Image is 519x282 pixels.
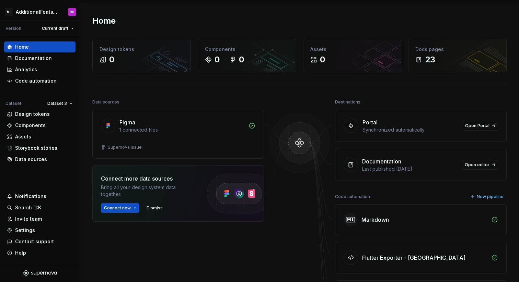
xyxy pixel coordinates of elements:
[39,24,77,33] button: Current draft
[362,118,378,126] div: Portal
[47,101,67,106] span: Dataset 3
[198,39,296,72] a: Components00
[119,118,135,126] div: Figma
[15,193,46,200] div: Notifications
[15,111,50,118] div: Design tokens
[119,126,244,133] div: 1 connected files
[4,53,76,64] a: Documentation
[468,192,507,201] button: New pipeline
[465,123,489,128] span: Open Portal
[15,55,52,62] div: Documentation
[92,39,191,72] a: Design tokens0
[215,54,220,65] div: 0
[15,216,42,222] div: Invite team
[362,157,401,165] div: Documentation
[23,270,57,277] svg: Supernova Logo
[465,162,489,168] span: Open editor
[92,110,264,159] a: Figma1 connected filesSupernova issue
[15,204,41,211] div: Search ⌘K
[361,216,389,224] div: Markdown
[4,131,76,142] a: Assets
[4,109,76,120] a: Design tokens
[408,39,507,72] a: Docs pages23
[5,101,21,106] div: Dataset
[4,202,76,213] button: Search ⌘K
[362,126,458,133] div: Synchronized automatically
[4,75,76,86] a: Code automation
[4,225,76,236] a: Settings
[5,26,21,31] div: Version
[15,133,31,140] div: Assets
[104,205,131,211] span: Connect new
[4,247,76,258] button: Help
[1,4,78,19] button: M-AdditionalFeatsTestM
[15,77,57,84] div: Code automation
[362,165,458,172] div: Last published [DATE]
[477,194,504,199] span: New pipeline
[108,145,142,150] div: Supernova issue
[4,236,76,247] button: Contact support
[5,8,13,16] div: M-
[415,46,499,53] div: Docs pages
[42,26,68,31] span: Current draft
[4,64,76,75] a: Analytics
[320,54,325,65] div: 0
[15,238,54,245] div: Contact support
[15,156,47,163] div: Data sources
[425,54,435,65] div: 23
[15,44,29,50] div: Home
[92,15,116,26] h2: Home
[15,249,26,256] div: Help
[4,143,76,154] a: Storybook stories
[462,160,498,170] a: Open editor
[44,99,76,108] button: Dataset 3
[335,192,370,201] div: Code automation
[4,191,76,202] button: Notifications
[147,205,163,211] span: Dismiss
[101,174,194,183] div: Connect more data sources
[101,203,139,213] button: Connect new
[335,97,360,107] div: Destinations
[109,54,114,65] div: 0
[462,121,498,131] a: Open Portal
[362,254,465,262] div: Flutter Exporter - [GEOGRAPHIC_DATA]
[4,120,76,131] a: Components
[92,97,119,107] div: Data sources
[303,39,402,72] a: Assets0
[101,184,194,198] div: Bring all your design system data together.
[143,203,166,213] button: Dismiss
[16,9,60,15] div: AdditionalFeatsTest
[4,213,76,224] a: Invite team
[70,9,74,15] div: M
[100,46,184,53] div: Design tokens
[4,154,76,165] a: Data sources
[4,41,76,52] a: Home
[15,145,57,151] div: Storybook stories
[239,54,244,65] div: 0
[15,122,46,129] div: Components
[310,46,394,53] div: Assets
[15,66,37,73] div: Analytics
[205,46,289,53] div: Components
[15,227,35,234] div: Settings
